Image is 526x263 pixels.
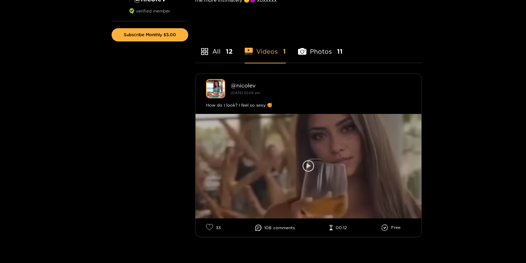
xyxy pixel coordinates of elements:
[226,47,232,56] span: 12
[112,8,188,21] div: verified member
[283,47,286,56] span: 1
[195,31,232,63] li: All
[298,31,343,63] li: Photos
[255,225,295,231] li: 108
[206,224,221,232] li: 33
[231,91,260,95] small: [DATE] 02:05 am
[206,79,225,98] img: nicolev
[231,82,411,88] div: @ nicolev
[381,224,401,231] li: Free
[200,47,209,56] span: appstore
[329,225,347,231] li: 00:12
[112,28,188,41] button: Subscribe Monthly $5.00
[206,102,411,109] div: How do I look? I feel so sexy 🥰
[337,47,343,56] span: 11
[273,225,295,230] span: comment s
[245,31,286,63] li: Videos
